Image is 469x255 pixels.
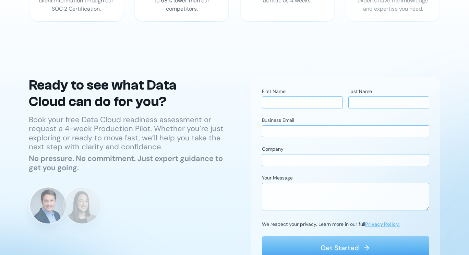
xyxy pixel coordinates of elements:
[348,88,429,96] div: Last Name
[29,77,214,110] h2: Ready to see what Data Cloud can do for you?
[262,146,429,154] div: Company
[262,174,429,183] div: Your Message
[365,221,400,227] a: Privacy Policy.
[362,244,371,252] img: arrow right
[29,115,229,152] p: Book your free Data Cloud readiness assessment or request a 4-week Production Pilot. Whether you’...
[29,153,223,172] span: No pressure. No commitment. Just expert guidance to get you going.
[321,243,359,253] div: Get Started
[262,88,343,96] div: First Name
[262,221,400,228] p: We respect your privacy. Learn more in our full
[262,117,429,125] div: Business Email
